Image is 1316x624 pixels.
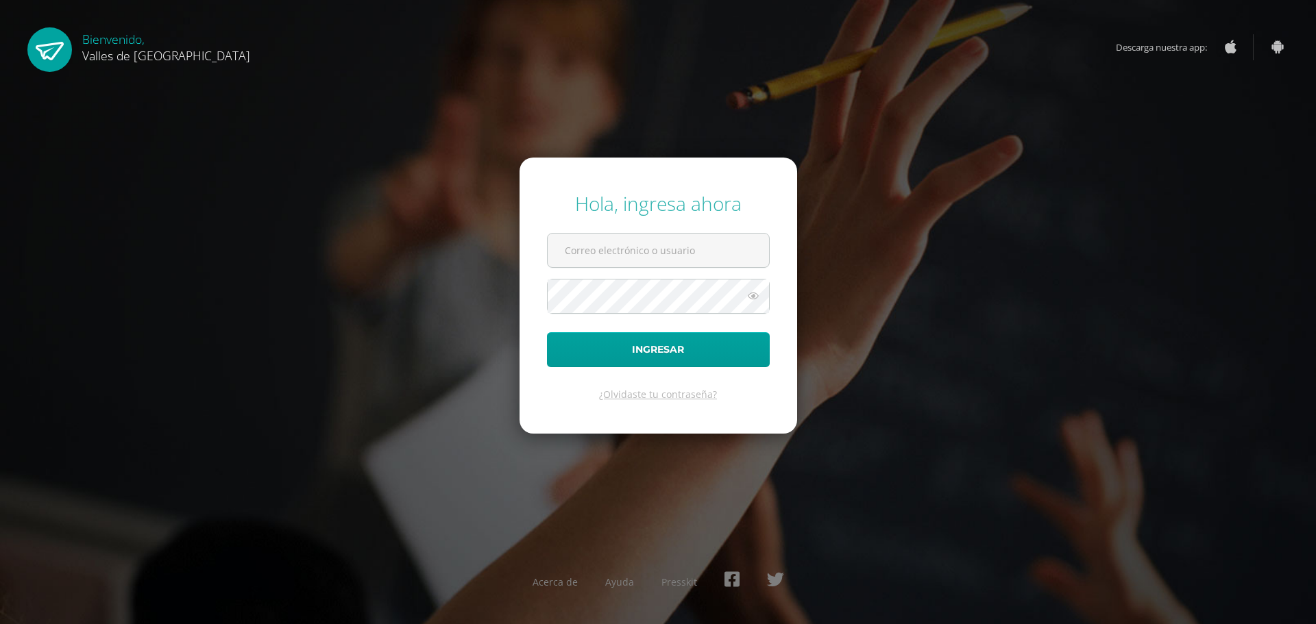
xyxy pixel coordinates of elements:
div: Bienvenido, [82,27,250,64]
span: Valles de [GEOGRAPHIC_DATA] [82,47,250,64]
a: ¿Olvidaste tu contraseña? [599,388,717,401]
span: Descarga nuestra app: [1116,34,1221,60]
div: Hola, ingresa ahora [547,190,770,216]
a: Acerca de [533,575,578,588]
a: Ayuda [605,575,634,588]
input: Correo electrónico o usuario [548,234,769,267]
a: Presskit [661,575,697,588]
button: Ingresar [547,332,770,367]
